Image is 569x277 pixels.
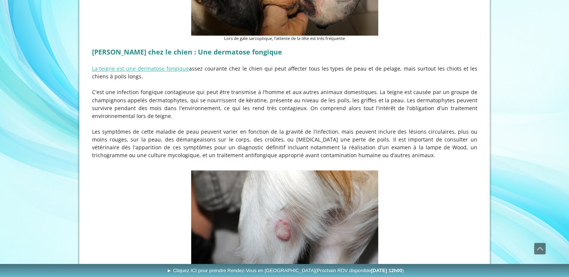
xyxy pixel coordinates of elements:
span: ► Cliquez ICI pour prendre Rendez-Vous en [GEOGRAPHIC_DATA] [167,268,404,273]
figcaption: Lors de gale sarcoptique, l'attente de la tête est très fréquente [191,35,378,42]
b: [DATE] 12h00 [371,268,403,273]
a: La teigne est une dermatose fongique [92,65,189,72]
a: Défiler vers le haut [534,243,546,255]
span: (Prochain RDV disponible ) [315,268,404,273]
p: assez courante chez le chien qui peut affecter tous les types de peau et de pelage, mais surtout ... [92,65,477,80]
span: Défiler vers le haut [534,243,545,254]
p: Les symptômes de cette maladie de peau peuvent varier en fonction de la gravité de l'infection, m... [92,127,477,159]
strong: [PERSON_NAME] chez le chien : Une dermatose fongique [92,47,282,56]
p: C'est une infection fongique contagieuse qui peut être transmise à l'homme et aux autres animaux ... [92,88,477,119]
